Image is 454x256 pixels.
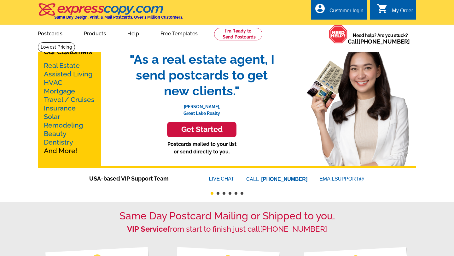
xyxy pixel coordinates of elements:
h1: Same Day Postcard Mailing or Shipped to you. [38,210,416,222]
font: LIVE [209,175,221,183]
a: Help [117,26,149,40]
a: shopping_cart My Order [377,7,413,15]
a: Dentistry [44,138,73,146]
font: SUPPORT@ [335,175,365,183]
i: account_circle [314,3,326,14]
a: Get Started [123,122,281,137]
button: 4 of 6 [229,192,231,195]
a: Travel / Cruises [44,96,95,104]
p: Postcards mailed to your list or send directly to you. [123,140,281,156]
div: My Order [392,8,413,17]
a: Free Templates [150,26,208,40]
a: Mortgage [44,87,75,95]
h3: Get Started [175,125,229,134]
a: [PHONE_NUMBER] [261,176,308,182]
a: Same Day Design, Print, & Mail Postcards. Over 1 Million Customers. [38,8,183,20]
font: CALL [246,176,260,183]
a: Assisted Living [44,70,92,78]
button: 1 of 6 [211,192,213,195]
a: Products [74,26,116,40]
img: help [329,25,348,44]
a: account_circle Customer login [314,7,364,15]
a: Postcards [28,26,73,40]
button: 5 of 6 [235,192,237,195]
a: EMAILSUPPORT@ [319,176,365,182]
span: Need help? Are you stuck? [348,32,413,45]
p: And More! [44,61,95,155]
button: 2 of 6 [217,192,219,195]
a: Remodeling [44,121,83,129]
span: "As a real estate agent, I send postcards to get new clients." [123,51,281,99]
a: LIVECHAT [209,176,234,182]
span: USA-based VIP Support Team [89,174,190,183]
span: Call [348,38,410,45]
i: shopping_cart [377,3,388,14]
strong: VIP Service [127,224,167,234]
button: 3 of 6 [223,192,225,195]
a: [PHONE_NUMBER] [260,224,327,234]
h4: Same Day Design, Print, & Mail Postcards. Over 1 Million Customers. [54,15,183,20]
a: Solar [44,113,60,121]
p: [PERSON_NAME], Great Lake Realty [123,99,281,117]
a: HVAC [44,79,62,86]
div: Customer login [329,8,364,17]
a: Real Estate [44,62,80,69]
a: [PHONE_NUMBER] [358,38,410,45]
h2: from start to finish just call [38,225,416,234]
a: Insurance [44,104,76,112]
a: Beauty [44,130,67,138]
button: 6 of 6 [241,192,243,195]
